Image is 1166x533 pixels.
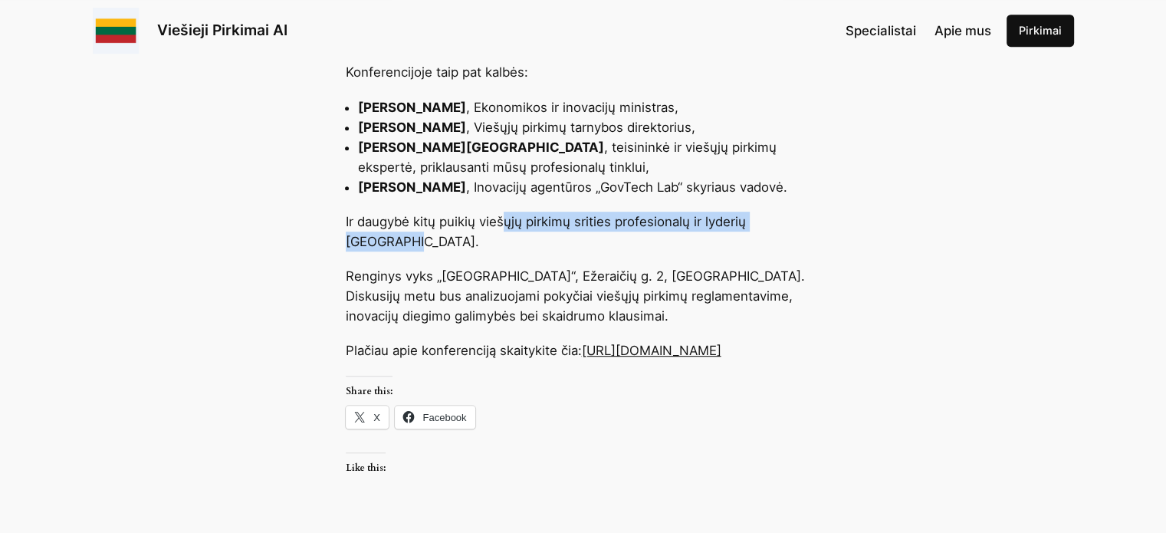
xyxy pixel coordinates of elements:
[358,117,821,137] li: , Viešųjų pirkimų tarnybos direktorius,
[395,406,475,429] a: Facebook
[358,179,466,195] strong: [PERSON_NAME]
[346,341,821,360] p: Plačiau apie konferenciją skaitykite čia:
[358,137,821,177] li: , teisininkė ir viešųjų pirkimų ekspertė, priklausanti mūsų profesionalų tinklui,
[358,120,466,135] strong: [PERSON_NAME]
[346,483,821,525] iframe: Like or Reblog
[422,412,466,423] span: Facebook
[346,376,392,396] h3: Share this:
[934,23,991,38] span: Apie mus
[346,62,821,82] p: Konferencijoje taip pat kalbės:
[346,212,821,252] p: Ir daugybė kitų puikių viešųjų pirkimų srities profesionalų ir lyderių [GEOGRAPHIC_DATA].
[846,23,916,38] span: Specialistai
[358,140,604,155] strong: [PERSON_NAME][GEOGRAPHIC_DATA]
[358,100,466,115] strong: [PERSON_NAME]
[358,177,821,197] li: , Inovacijų agentūros „GovTech Lab“ skyriaus vadovė.
[373,412,380,423] span: X
[346,266,821,326] p: Renginys vyks „[GEOGRAPHIC_DATA]“, Ežeraičių g. 2, [GEOGRAPHIC_DATA]. Diskusijų metu bus analizuo...
[358,97,821,117] li: , Ekonomikos ir inovacijų ministras,
[346,406,389,429] a: X
[934,21,991,41] a: Apie mus
[1007,15,1074,47] a: Pirkimai
[157,21,287,39] a: Viešieji Pirkimai AI
[846,21,916,41] a: Specialistai
[93,8,139,54] img: Viešieji pirkimai logo
[346,452,386,473] h3: Like this:
[582,343,721,358] a: [URL][DOMAIN_NAME]
[846,21,991,41] nav: Navigation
